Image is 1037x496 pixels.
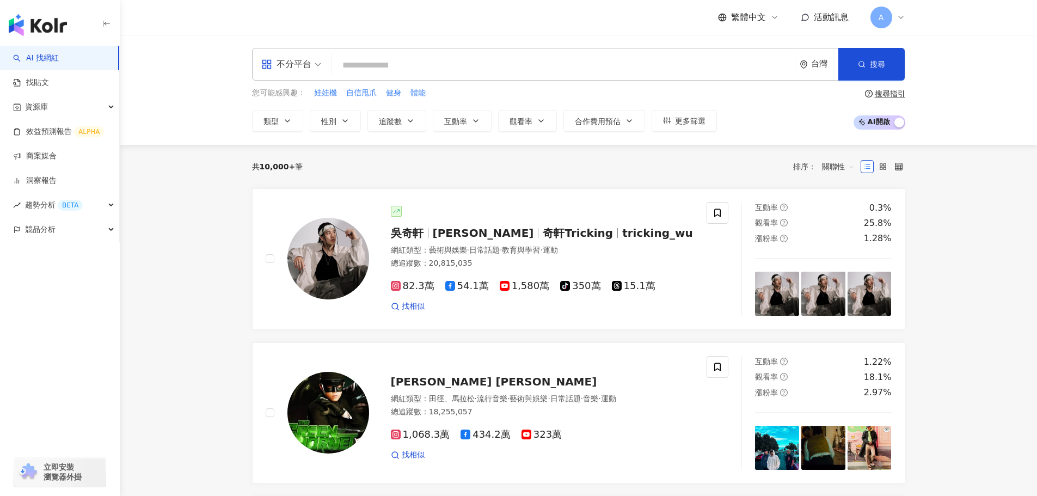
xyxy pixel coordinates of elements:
[560,280,600,292] span: 350萬
[13,175,57,186] a: 洞察報告
[314,87,338,99] button: 娃娃機
[13,151,57,162] a: 商案媒合
[801,426,845,470] img: post-image
[252,188,905,329] a: KOL Avatar吳奇軒[PERSON_NAME]奇軒Trickingtricking_wu網紅類型：藝術與娛樂·日常話題·教育與學習·運動總追蹤數：20,815,03582.3萬54.1萬1...
[310,110,361,132] button: 性別
[652,110,717,132] button: 更多篩選
[9,14,67,36] img: logo
[755,272,799,316] img: post-image
[252,88,305,99] span: 您可能感興趣：
[801,272,845,316] img: post-image
[385,87,402,99] button: 健身
[445,280,489,292] span: 54.1萬
[444,117,467,126] span: 互動率
[14,457,106,487] a: chrome extension立即安裝 瀏覽器外掛
[864,371,892,383] div: 18.1%
[17,463,39,481] img: chrome extension
[543,226,613,240] span: 奇軒Tricking
[563,110,645,132] button: 合作費用預估
[402,450,425,461] span: 找相似
[391,280,434,292] span: 82.3萬
[321,117,336,126] span: 性別
[622,226,693,240] span: tricking_wu
[433,110,492,132] button: 互動率
[780,235,788,242] span: question-circle
[58,200,83,211] div: BETA
[814,12,849,22] span: 活動訊息
[838,48,905,81] button: 搜尋
[780,204,788,211] span: question-circle
[402,301,425,312] span: 找相似
[261,59,272,70] span: appstore
[25,193,83,217] span: 趨勢分析
[879,11,884,23] span: A
[755,218,778,227] span: 觀看率
[252,342,905,483] a: KOL Avatar[PERSON_NAME] [PERSON_NAME]網紅類型：田徑、馬拉松·流行音樂·藝術與娛樂·日常話題·音樂·運動總追蹤數：18,255,0571,068.3萬434....
[467,246,469,254] span: ·
[864,356,892,368] div: 1.22%
[581,394,583,403] span: ·
[780,219,788,226] span: question-circle
[287,218,369,299] img: KOL Avatar
[13,201,21,209] span: rise
[429,394,475,403] span: 田徑、馬拉松
[755,426,799,470] img: post-image
[612,280,655,292] span: 15.1萬
[780,358,788,365] span: question-circle
[864,232,892,244] div: 1.28%
[510,117,532,126] span: 觀看率
[864,387,892,399] div: 2.97%
[811,59,838,69] div: 台灣
[429,246,467,254] span: 藝術與娛樂
[865,90,873,97] span: question-circle
[391,450,425,461] a: 找相似
[543,246,558,254] span: 運動
[391,375,597,388] span: [PERSON_NAME] [PERSON_NAME]
[502,246,540,254] span: 教育與學習
[498,110,557,132] button: 觀看率
[263,117,279,126] span: 類型
[477,394,507,403] span: 流行音樂
[391,245,694,256] div: 網紅類型 ：
[346,87,377,99] button: 自信甩爪
[433,226,534,240] span: [PERSON_NAME]
[870,60,885,69] span: 搜尋
[287,372,369,454] img: KOL Avatar
[675,117,705,125] span: 更多篩選
[755,203,778,212] span: 互動率
[780,373,788,381] span: question-circle
[864,217,892,229] div: 25.8%
[461,429,511,440] span: 434.2萬
[367,110,426,132] button: 追蹤數
[13,126,104,137] a: 效益預測報告ALPHA
[391,394,694,405] div: 網紅類型 ：
[583,394,598,403] span: 音樂
[550,394,581,403] span: 日常話題
[410,87,426,99] button: 體能
[510,394,548,403] span: 藝術與娛樂
[500,280,550,292] span: 1,580萬
[848,272,892,316] img: post-image
[314,88,337,99] span: 娃娃機
[780,389,788,396] span: question-circle
[475,394,477,403] span: ·
[521,429,562,440] span: 323萬
[252,110,303,132] button: 類型
[793,158,861,175] div: 排序：
[869,202,892,214] div: 0.3%
[25,217,56,242] span: 競品分析
[848,426,892,470] img: post-image
[507,394,510,403] span: ·
[755,357,778,366] span: 互動率
[548,394,550,403] span: ·
[469,246,500,254] span: 日常話題
[755,234,778,243] span: 漲粉率
[800,60,808,69] span: environment
[13,53,59,64] a: searchAI 找網紅
[731,11,766,23] span: 繁體中文
[13,77,49,88] a: 找貼文
[391,226,424,240] span: 吳奇軒
[540,246,542,254] span: ·
[598,394,600,403] span: ·
[875,89,905,98] div: 搜尋指引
